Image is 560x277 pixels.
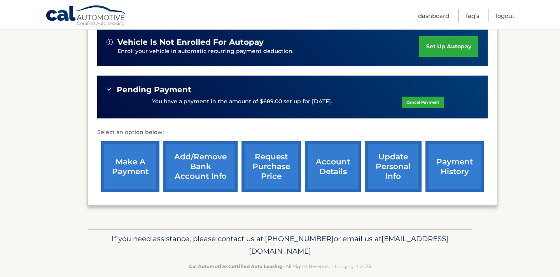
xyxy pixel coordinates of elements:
span: [EMAIL_ADDRESS][DOMAIN_NAME] [249,234,448,256]
a: update personal info [365,141,422,192]
a: account details [305,141,361,192]
a: FAQ's [466,9,479,22]
p: Select an option below: [97,128,488,137]
span: [PHONE_NUMBER] [265,234,334,243]
a: Cal Automotive [45,5,127,28]
p: You have a payment in the amount of $689.00 set up for [DATE]. [152,97,332,106]
a: set up autopay [419,36,478,57]
a: Dashboard [418,9,449,22]
a: Cancel Payment [402,97,444,108]
a: Add/Remove bank account info [163,141,238,192]
img: check-green.svg [107,86,112,92]
p: Enroll your vehicle in automatic recurring payment deduction. [117,47,419,56]
span: vehicle is not enrolled for autopay [117,37,264,47]
a: request purchase price [241,141,301,192]
span: Pending Payment [117,85,191,95]
img: alert-white.svg [107,39,113,45]
strong: Cal Automotive Certified Auto Leasing [189,263,282,269]
a: Logout [496,9,514,22]
p: - All Rights Reserved - Copyright 2025 [93,262,467,270]
p: If you need assistance, please contact us at: or email us at [93,233,467,258]
a: payment history [425,141,484,192]
a: make a payment [101,141,159,192]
